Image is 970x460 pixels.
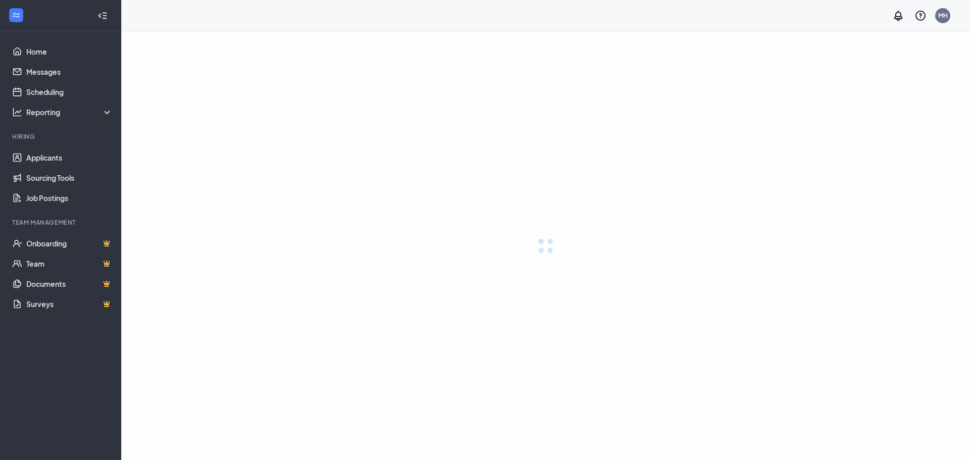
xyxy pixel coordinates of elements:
[12,107,22,117] svg: Analysis
[26,168,113,188] a: Sourcing Tools
[26,41,113,62] a: Home
[26,62,113,82] a: Messages
[98,11,108,21] svg: Collapse
[12,218,111,227] div: Team Management
[12,132,111,141] div: Hiring
[26,253,113,274] a: TeamCrown
[26,82,113,102] a: Scheduling
[26,188,113,208] a: Job Postings
[26,274,113,294] a: DocumentsCrown
[11,10,21,20] svg: WorkstreamLogo
[26,233,113,253] a: OnboardingCrown
[26,107,113,117] div: Reporting
[892,10,904,22] svg: Notifications
[26,294,113,314] a: SurveysCrown
[26,147,113,168] a: Applicants
[938,11,948,20] div: MH
[914,10,927,22] svg: QuestionInfo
